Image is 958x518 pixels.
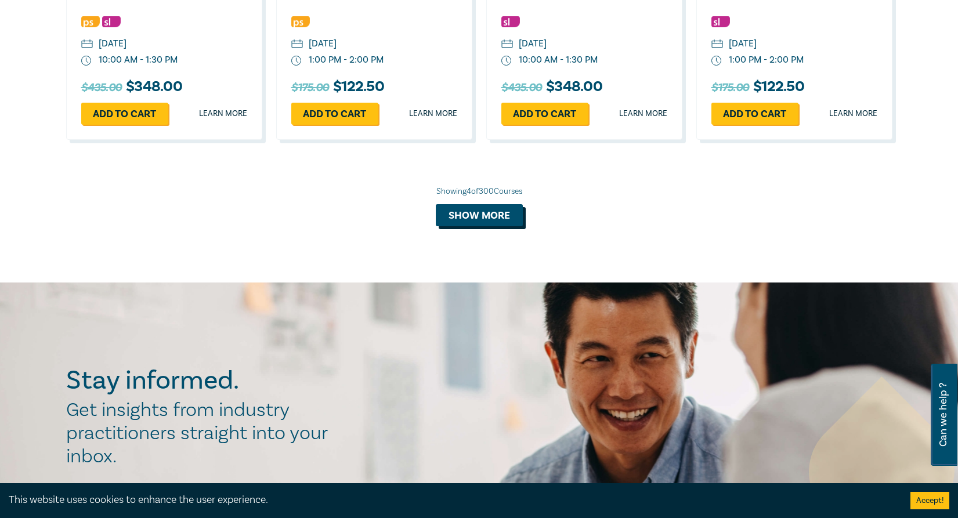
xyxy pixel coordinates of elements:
h2: Get insights from industry practitioners straight into your inbox. [66,399,340,468]
img: Substantive Law [711,16,730,27]
div: 1:00 PM - 2:00 PM [729,53,804,67]
h3: $ 348.00 [501,78,602,97]
a: Add to cart [291,103,378,125]
div: 10:00 AM - 1:30 PM [99,53,178,67]
img: calendar [81,39,93,50]
div: 1:00 PM - 2:00 PM [309,53,384,67]
img: watch [81,56,92,66]
div: [DATE] [729,37,757,50]
h3: $ 122.50 [291,78,384,97]
a: Add to cart [501,103,588,125]
div: [DATE] [519,37,547,50]
span: $175.00 [291,78,329,97]
div: [DATE] [309,37,337,50]
a: Learn more [619,108,667,119]
div: This website uses cookies to enhance the user experience. [9,492,893,508]
img: Professional Skills [291,16,310,27]
span: Can we help ? [938,371,949,459]
a: Learn more [829,108,877,119]
a: Add to cart [711,103,798,125]
div: [DATE] [99,37,126,50]
img: Substantive Law [501,16,520,27]
img: Professional Skills [81,16,100,27]
div: Showing 4 of 300 Courses [66,186,892,197]
img: calendar [291,39,303,50]
span: $435.00 [501,78,542,97]
span: $435.00 [81,78,122,97]
h3: $ 122.50 [711,78,804,97]
a: Learn more [199,108,247,119]
div: 10:00 AM - 1:30 PM [519,53,598,67]
img: Substantive Law [102,16,121,27]
img: calendar [711,39,723,50]
img: watch [711,56,722,66]
a: Add to cart [81,103,168,125]
span: $175.00 [711,78,749,97]
button: Accept cookies [910,492,949,509]
img: calendar [501,39,513,50]
img: watch [291,56,302,66]
h3: $ 348.00 [81,78,182,97]
button: Show more [436,204,523,226]
a: Learn more [409,108,457,119]
h2: Stay informed. [66,365,340,396]
img: watch [501,56,512,66]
